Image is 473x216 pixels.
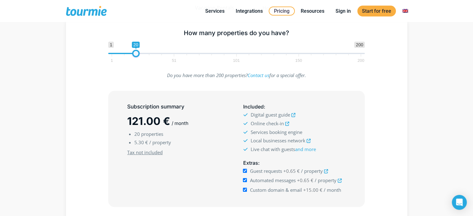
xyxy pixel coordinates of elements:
[295,146,316,152] a: and more
[296,7,329,15] a: Resources
[108,42,114,48] span: 1
[452,195,467,210] div: Open Intercom Messenger
[141,131,163,137] span: properties
[303,187,322,193] span: +15.00 €
[250,146,316,152] span: Live chat with guests
[301,168,323,174] span: / property
[171,59,177,62] span: 51
[201,7,229,15] a: Services
[324,187,341,193] span: / month
[250,120,284,126] span: Online check-in
[243,103,263,110] span: Included
[250,168,282,174] span: Guest requests
[134,139,148,145] span: 5.30 €
[250,187,302,193] span: Custom domain & email
[172,120,188,126] span: / month
[134,131,140,137] span: 20
[331,7,355,15] a: Sign in
[127,149,163,155] u: Tax not included
[354,42,364,48] span: 200
[294,59,303,62] span: 150
[398,7,413,15] a: Switch to
[127,115,170,127] span: 121.00 €
[250,137,305,144] span: Local businesses network
[243,159,345,167] h5: :
[108,29,365,37] h5: How many properties do you have?
[108,71,365,80] p: Do you have more than 200 properties? for a special offer.
[297,177,313,183] span: +0.65 €
[110,59,114,62] span: 1
[231,7,267,15] a: Integrations
[243,103,345,111] h5: :
[132,42,140,48] span: 20
[315,177,336,183] span: / property
[149,139,171,145] span: / property
[283,168,300,174] span: +0.65 €
[250,177,296,183] span: Automated messages
[243,160,258,166] span: Extras
[127,103,230,111] h5: Subscription summary
[250,112,290,118] span: Digital guest guide
[250,129,302,135] span: Services booking engine
[269,7,295,16] a: Pricing
[248,72,269,78] a: Contact us
[357,6,396,16] a: Start for free
[357,59,365,62] span: 200
[232,59,241,62] span: 101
